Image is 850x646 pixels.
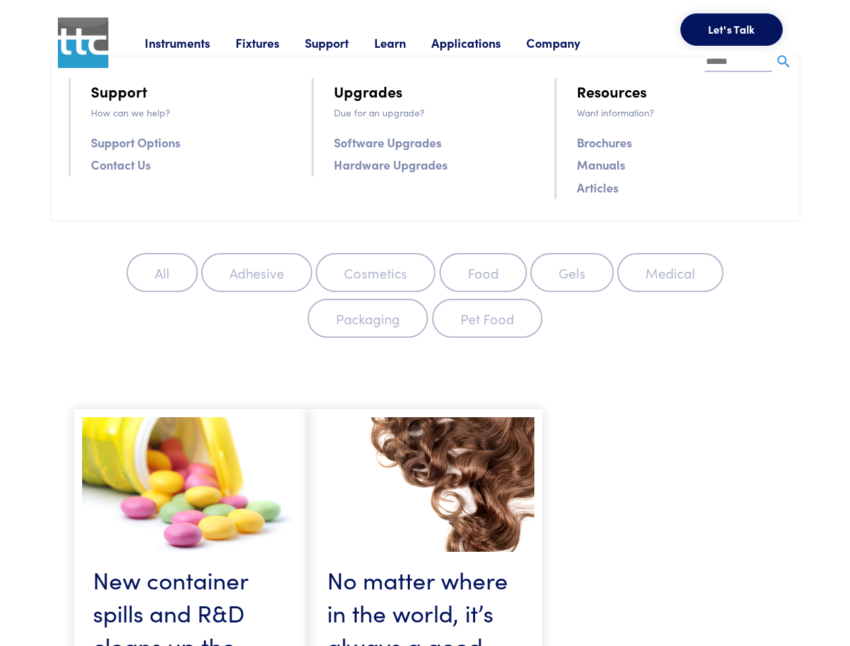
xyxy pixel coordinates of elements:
a: Company [526,34,606,51]
a: Resources [577,79,647,103]
label: All [127,253,198,292]
a: Brochures [577,133,632,152]
label: Packaging [308,299,428,338]
p: Want information? [577,105,781,120]
p: Due for an upgrade? [334,105,538,120]
a: Learn [374,34,431,51]
label: Cosmetics [316,253,435,292]
p: How can we help? [91,105,295,120]
a: Support [91,79,147,103]
a: Fixtures [236,34,305,51]
a: Hardware Upgrades [334,155,448,174]
label: Medical [617,253,723,292]
img: ttc_logo_1x1_v1.0.png [58,17,108,68]
a: Contact Us [91,155,151,174]
a: Instruments [145,34,236,51]
a: Articles [577,178,618,197]
label: Food [439,253,527,292]
a: Manuals [577,155,625,174]
a: Applications [431,34,526,51]
img: nospillscontainer.jpg [82,417,300,552]
img: haircare.jpg [316,417,534,552]
label: Adhesive [201,253,312,292]
label: Gels [530,253,614,292]
button: Let's Talk [680,13,783,46]
label: Pet Food [432,299,542,338]
a: Software Upgrades [334,133,441,152]
a: Support Options [91,133,180,152]
a: Support [305,34,374,51]
a: Upgrades [334,79,402,103]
